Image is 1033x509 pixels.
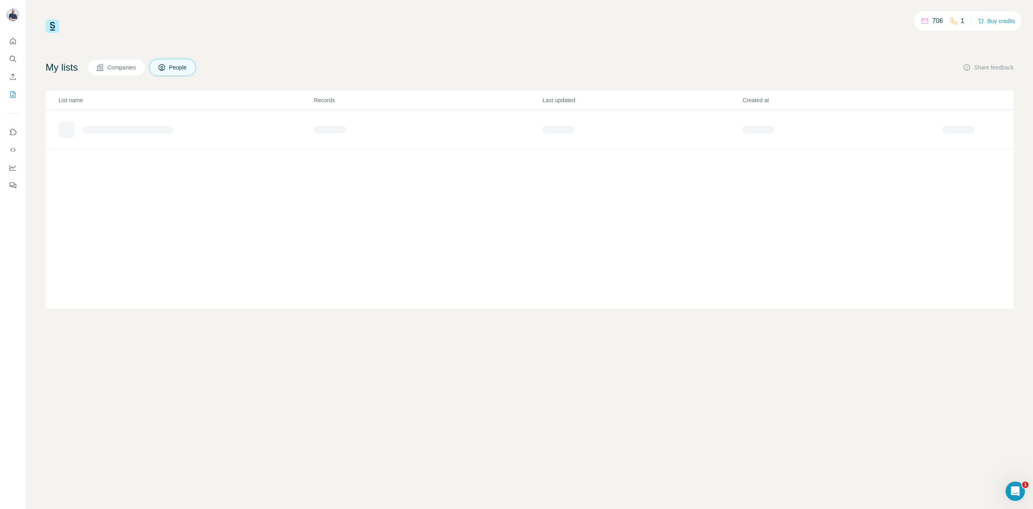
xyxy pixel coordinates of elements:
button: Quick start [6,34,19,48]
h4: My lists [46,61,78,74]
p: Records [314,96,542,104]
button: Search [6,52,19,66]
span: 1 [1022,482,1029,488]
button: Use Surfe API [6,143,19,157]
button: Buy credits [978,15,1015,27]
button: Dashboard [6,160,19,175]
img: Surfe Logo [46,19,59,33]
p: 706 [932,16,943,26]
span: Companies [107,63,137,72]
button: Use Surfe on LinkedIn [6,125,19,139]
button: Feedback [6,178,19,193]
p: Last updated [542,96,742,104]
p: List name [59,96,313,104]
span: People [169,63,188,72]
iframe: Intercom live chat [1006,482,1025,501]
p: Created at [742,96,942,104]
button: My lists [6,87,19,102]
img: Avatar [6,8,19,21]
button: Enrich CSV [6,69,19,84]
button: Share feedback [963,63,1014,72]
p: 1 [961,16,964,26]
